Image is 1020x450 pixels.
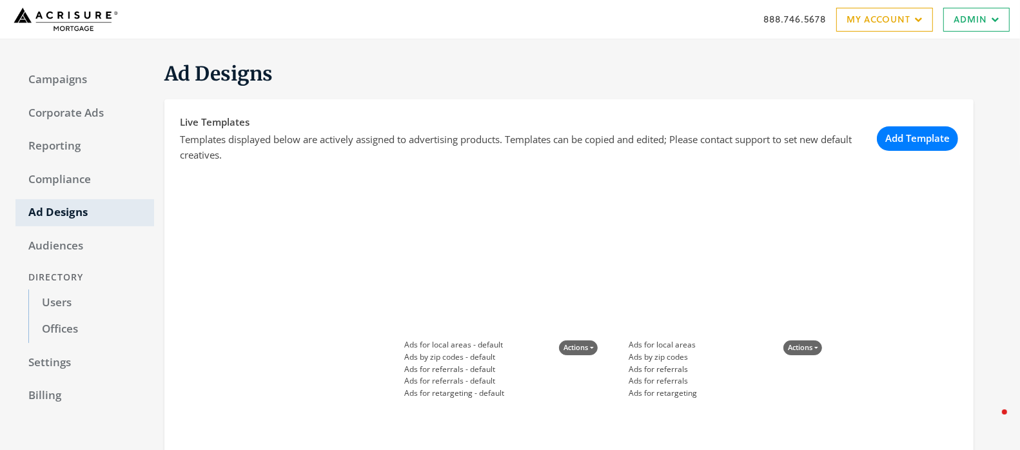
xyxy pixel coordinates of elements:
[559,340,598,355] button: Actions
[943,8,1010,32] a: Admin
[836,8,933,32] a: My Account
[404,387,504,400] small: Ads for retargeting - default
[28,316,154,343] a: Offices
[404,364,504,376] small: Ads for referrals - default
[404,339,504,351] small: Ads for local areas - default
[15,349,154,377] a: Settings
[629,375,697,387] small: Ads for referrals
[180,115,877,132] div: Live Templates
[783,340,822,355] button: Actions
[404,375,504,387] small: Ads for referrals - default
[15,199,154,226] a: Ad Designs
[877,126,958,150] button: Add Template
[629,339,697,351] small: Ads for local areas
[629,364,697,376] small: Ads for referrals
[629,351,697,364] small: Ads by zip codes
[629,387,697,400] small: Ads for retargeting
[404,351,504,364] small: Ads by zip codes - default
[28,289,154,317] a: Users
[15,233,154,260] a: Audiences
[180,132,877,162] div: Templates displayed below are actively assigned to advertising products. Templates can be copied ...
[15,133,154,160] a: Reporting
[763,12,826,26] a: 888.746.5678
[15,166,154,193] a: Compliance
[164,61,974,86] h1: Ad Designs
[15,66,154,93] a: Campaigns
[10,3,120,35] img: Adwerx
[15,266,154,289] div: Directory
[976,406,1007,437] iframe: Intercom live chat
[15,100,154,127] a: Corporate Ads
[15,382,154,409] a: Billing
